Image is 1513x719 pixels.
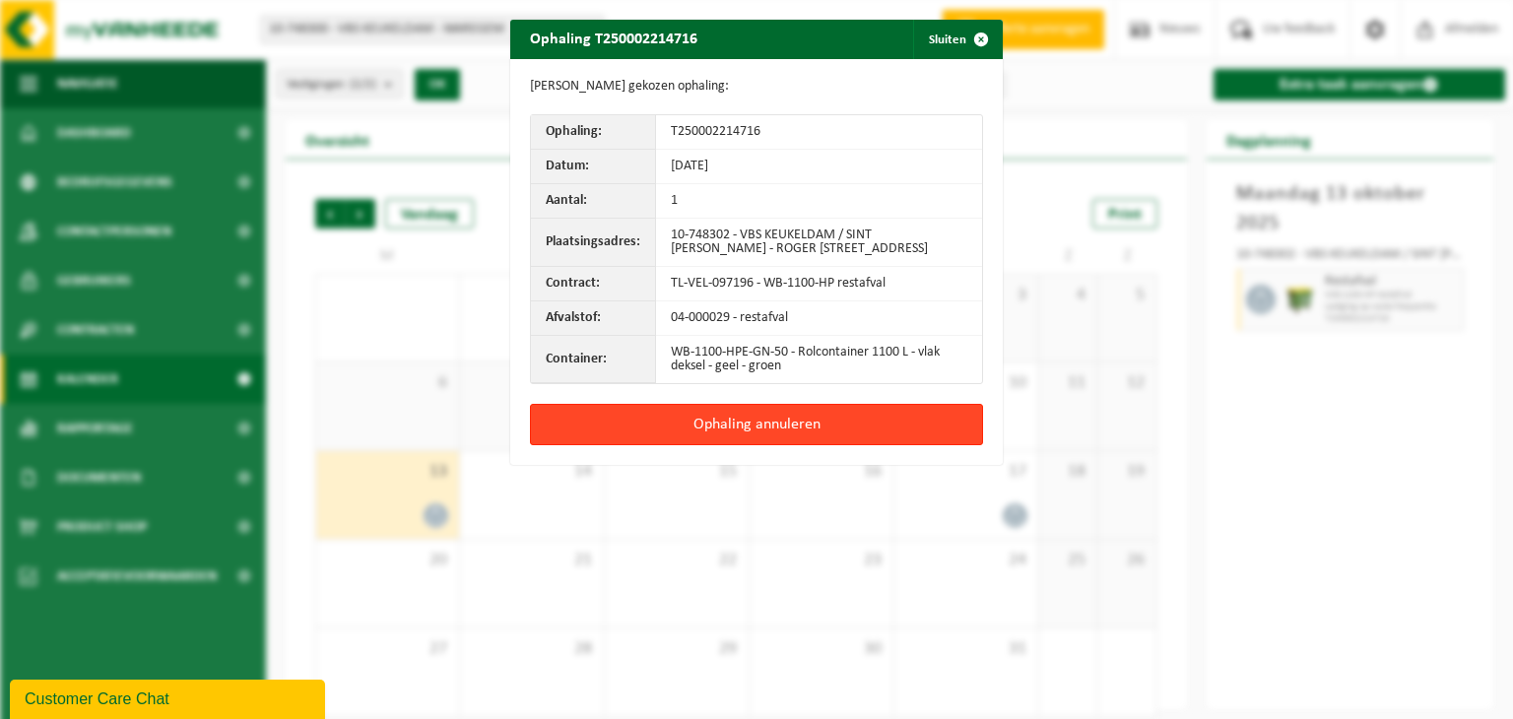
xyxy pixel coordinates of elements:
td: [DATE] [656,150,982,184]
td: WB-1100-HPE-GN-50 - Rolcontainer 1100 L - vlak deksel - geel - groen [656,336,982,383]
td: T250002214716 [656,115,982,150]
th: Contract: [531,267,656,301]
h2: Ophaling T250002214716 [510,20,717,57]
button: Sluiten [913,20,1001,59]
th: Container: [531,336,656,383]
th: Datum: [531,150,656,184]
p: [PERSON_NAME] gekozen ophaling: [530,79,983,95]
td: 1 [656,184,982,219]
th: Aantal: [531,184,656,219]
iframe: chat widget [10,676,329,719]
td: TL-VEL-097196 - WB-1100-HP restafval [656,267,982,301]
td: 04-000029 - restafval [656,301,982,336]
th: Plaatsingsadres: [531,219,656,267]
button: Ophaling annuleren [530,404,983,445]
th: Ophaling: [531,115,656,150]
th: Afvalstof: [531,301,656,336]
td: 10-748302 - VBS KEUKELDAM / SINT [PERSON_NAME] - ROGER [STREET_ADDRESS] [656,219,982,267]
